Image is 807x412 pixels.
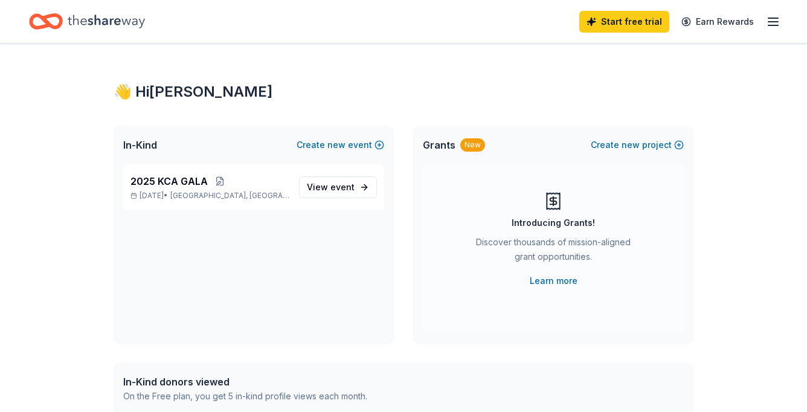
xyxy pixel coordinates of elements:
[591,138,684,152] button: Createnewproject
[123,389,367,404] div: On the Free plan, you get 5 in-kind profile views each month.
[579,11,669,33] a: Start free trial
[130,174,208,188] span: 2025 KCA GALA
[330,182,355,192] span: event
[327,138,346,152] span: new
[123,138,157,152] span: In-Kind
[130,191,289,201] p: [DATE] •
[170,191,289,201] span: [GEOGRAPHIC_DATA], [GEOGRAPHIC_DATA]
[512,216,595,230] div: Introducing Grants!
[297,138,384,152] button: Createnewevent
[123,375,367,389] div: In-Kind donors viewed
[114,82,693,101] div: 👋 Hi [PERSON_NAME]
[307,180,355,195] span: View
[622,138,640,152] span: new
[530,274,577,288] a: Learn more
[299,176,377,198] a: View event
[423,138,455,152] span: Grants
[460,138,485,152] div: New
[674,11,761,33] a: Earn Rewards
[29,7,145,36] a: Home
[471,235,635,269] div: Discover thousands of mission-aligned grant opportunities.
